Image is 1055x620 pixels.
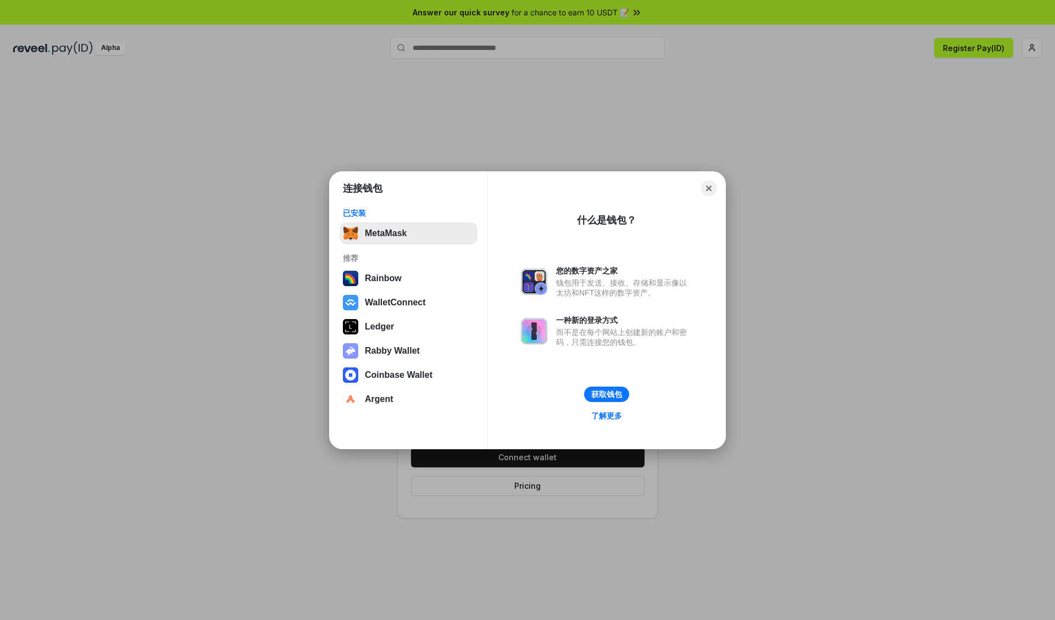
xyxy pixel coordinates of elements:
[343,253,474,263] div: 推荐
[343,319,358,334] img: svg+xml,%3Csvg%20xmlns%3D%22http%3A%2F%2Fwww.w3.org%2F2000%2Fsvg%22%20width%3D%2228%22%20height%3...
[365,228,407,238] div: MetaMask
[591,411,622,421] div: 了解更多
[343,182,382,195] h1: 连接钱包
[340,316,477,338] button: Ledger
[365,273,402,283] div: Rainbow
[343,392,358,407] img: svg+xml,%3Csvg%20width%3D%2228%22%20height%3D%2228%22%20viewBox%3D%220%200%2028%2028%22%20fill%3D...
[343,208,474,218] div: 已安装
[577,214,636,227] div: 什么是钱包？
[556,315,692,325] div: 一种新的登录方式
[365,346,420,356] div: Rabby Wallet
[701,181,717,196] button: Close
[340,292,477,314] button: WalletConnect
[591,389,622,399] div: 获取钱包
[556,266,692,276] div: 您的数字资产之家
[584,387,629,402] button: 获取钱包
[343,343,358,359] img: svg+xml,%3Csvg%20xmlns%3D%22http%3A%2F%2Fwww.w3.org%2F2000%2Fsvg%22%20fill%3D%22none%22%20viewBox...
[365,322,394,332] div: Ledger
[521,269,547,295] img: svg+xml,%3Csvg%20xmlns%3D%22http%3A%2F%2Fwww.w3.org%2F2000%2Fsvg%22%20fill%3D%22none%22%20viewBox...
[343,271,358,286] img: svg+xml,%3Csvg%20width%3D%22120%22%20height%3D%22120%22%20viewBox%3D%220%200%20120%20120%22%20fil...
[585,409,629,423] a: 了解更多
[340,388,477,410] button: Argent
[521,318,547,344] img: svg+xml,%3Csvg%20xmlns%3D%22http%3A%2F%2Fwww.w3.org%2F2000%2Fsvg%22%20fill%3D%22none%22%20viewBox...
[365,298,426,308] div: WalletConnect
[340,364,477,386] button: Coinbase Wallet
[556,278,692,298] div: 钱包用于发送、接收、存储和显示像以太坊和NFT这样的数字资产。
[343,226,358,241] img: svg+xml,%3Csvg%20fill%3D%22none%22%20height%3D%2233%22%20viewBox%3D%220%200%2035%2033%22%20width%...
[340,340,477,362] button: Rabby Wallet
[365,370,432,380] div: Coinbase Wallet
[343,295,358,310] img: svg+xml,%3Csvg%20width%3D%2228%22%20height%3D%2228%22%20viewBox%3D%220%200%2028%2028%22%20fill%3D...
[340,267,477,289] button: Rainbow
[365,394,393,404] div: Argent
[340,222,477,244] button: MetaMask
[343,367,358,383] img: svg+xml,%3Csvg%20width%3D%2228%22%20height%3D%2228%22%20viewBox%3D%220%200%2028%2028%22%20fill%3D...
[556,327,692,347] div: 而不是在每个网站上创建新的账户和密码，只需连接您的钱包。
